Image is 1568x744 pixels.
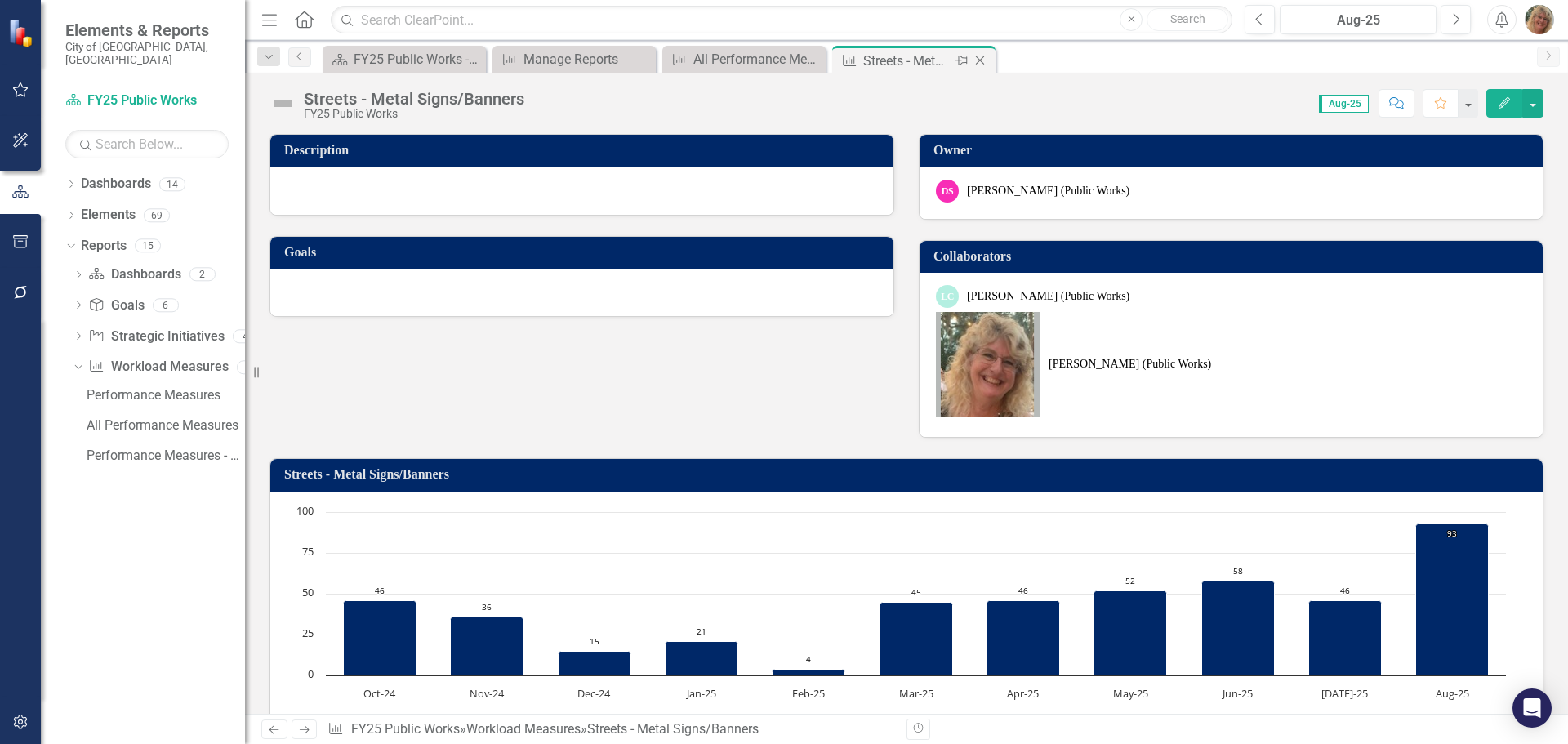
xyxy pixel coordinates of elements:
text: 15 [590,635,599,647]
span: Aug-25 [1319,95,1369,113]
input: Search ClearPoint... [331,6,1232,34]
text: 0 [308,666,314,681]
div: 4 [233,329,259,343]
text: 36 [482,601,492,613]
path: Oct-24, 46. Actual. [344,600,416,675]
a: Workload Measures [88,358,228,376]
a: FY25 Public Works - Strategic Plan [327,49,482,69]
h3: Streets - Metal Signs/Banners [284,467,1535,482]
text: 46 [1018,585,1028,596]
text: 4 [806,653,811,665]
text: Apr-25 [1007,686,1039,701]
path: Jul-25, 46. Actual. [1309,600,1382,675]
div: » » [327,720,894,739]
text: 93 [1447,528,1457,539]
span: Elements & Reports [65,20,229,40]
text: 46 [1340,585,1350,596]
h3: Description [284,143,885,158]
button: Aug-25 [1280,5,1437,34]
div: FY25 Public Works - Strategic Plan [354,49,482,69]
h3: Collaborators [933,249,1535,264]
small: City of [GEOGRAPHIC_DATA], [GEOGRAPHIC_DATA] [65,40,229,67]
a: Performance Measures - Monthly Report [82,443,245,469]
a: FY25 Public Works [351,721,460,737]
text: Feb-25 [792,686,825,701]
path: Dec-24, 15. Actual. [559,651,631,675]
div: Performance Measures [87,388,245,403]
a: Dashboards [88,265,180,284]
img: Not Defined [269,91,296,117]
text: May-25 [1113,686,1148,701]
text: 52 [1125,575,1135,586]
a: All Performance Measures [82,412,245,439]
div: All Performance Measures [87,418,245,433]
text: 45 [911,586,921,598]
text: 50 [302,585,314,599]
text: Nov-24 [470,686,505,701]
path: Jun-25, 58. Actual. [1202,581,1275,675]
text: Jan-25 [685,686,716,701]
text: 46 [375,585,385,596]
path: Apr-25, 46. Actual. [987,600,1060,675]
div: Streets - Metal Signs/Banners [863,51,951,71]
div: [PERSON_NAME] (Public Works) [967,288,1129,305]
a: Elements [81,206,136,225]
div: Performance Measures - Monthly Report [87,448,245,463]
div: [PERSON_NAME] (Public Works) [1049,356,1211,372]
div: Streets - Metal Signs/Banners [304,90,524,108]
div: [PERSON_NAME] (Public Works) [967,183,1129,199]
text: 25 [302,626,314,640]
div: 3 [237,360,263,374]
a: Workload Measures [466,721,581,737]
div: 6 [153,298,179,312]
text: Oct-24 [363,686,396,701]
path: Aug-25, 93. Actual. [1416,523,1489,675]
path: Feb-25, 4. Actual. [773,669,845,675]
div: 69 [144,208,170,222]
a: FY25 Public Works [65,91,229,110]
text: 58 [1233,565,1243,577]
div: Manage Reports [523,49,652,69]
text: 21 [697,626,706,637]
div: Aug-25 [1285,11,1431,30]
path: May-25, 52. Actual. [1094,590,1167,675]
div: Open Intercom Messenger [1512,688,1552,728]
a: Reports [81,237,127,256]
path: Nov-24, 36. Actual. [451,617,523,675]
a: Goals [88,296,144,315]
text: 100 [296,503,314,518]
img: ClearPoint Strategy [7,18,37,47]
text: Aug-25 [1436,686,1469,701]
div: Streets - Metal Signs/Banners [587,721,759,737]
div: 15 [135,239,161,253]
a: Dashboards [81,175,151,194]
div: DS [936,180,959,203]
div: All Performance Measures [693,49,822,69]
img: Hallie Pelham [1525,5,1554,34]
path: Mar-25, 45. Actual. [880,602,953,675]
img: Hallie Pelham [936,312,1040,417]
text: Mar-25 [899,686,933,701]
text: [DATE]-25 [1321,686,1368,701]
div: 14 [159,177,185,191]
text: Jun-25 [1221,686,1253,701]
text: Dec-24 [577,686,611,701]
h3: Goals [284,245,885,260]
div: 2 [189,268,216,282]
input: Search Below... [65,130,229,158]
div: FY25 Public Works [304,108,524,120]
span: Search [1170,12,1205,25]
a: Manage Reports [497,49,652,69]
a: All Performance Measures [666,49,822,69]
path: Jan-25, 21. Actual. [666,641,738,675]
button: View chart menu, Chart [296,712,318,735]
a: Performance Measures [82,382,245,408]
button: Search [1147,8,1228,31]
h3: Owner [933,143,1535,158]
text: 75 [302,544,314,559]
div: LC [936,285,959,308]
a: Strategic Initiatives [88,327,224,346]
